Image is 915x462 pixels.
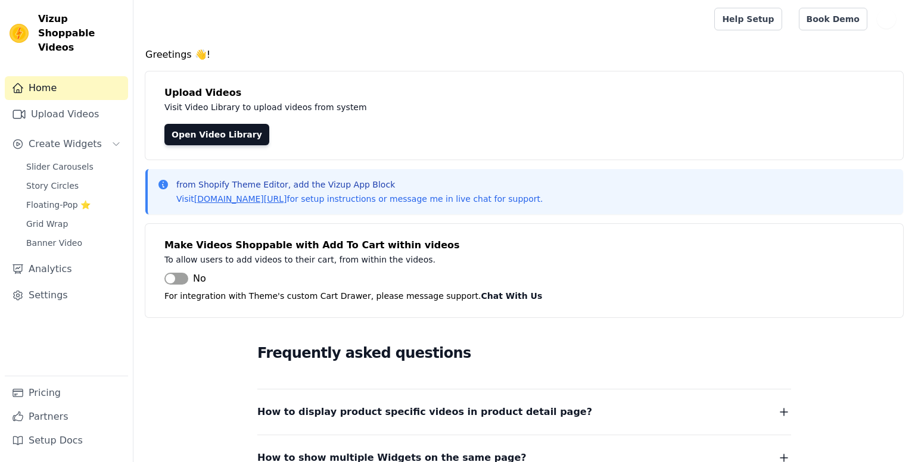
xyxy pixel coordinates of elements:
[164,252,698,267] p: To allow users to add videos to their cart, from within the videos.
[5,381,128,405] a: Pricing
[26,218,68,230] span: Grid Wrap
[5,429,128,452] a: Setup Docs
[164,86,884,100] h4: Upload Videos
[164,271,206,286] button: No
[176,193,543,205] p: Visit for setup instructions or message me in live chat for support.
[10,24,29,43] img: Vizup
[19,216,128,232] a: Grid Wrap
[19,196,128,213] a: Floating-Pop ⭐
[38,12,123,55] span: Vizup Shoppable Videos
[19,158,128,175] a: Slider Carousels
[26,199,91,211] span: Floating-Pop ⭐
[5,283,128,307] a: Settings
[799,8,867,30] a: Book Demo
[5,405,128,429] a: Partners
[164,238,884,252] h4: Make Videos Shoppable with Add To Cart within videos
[26,161,94,173] span: Slider Carousels
[29,137,102,151] span: Create Widgets
[176,179,543,191] p: from Shopify Theme Editor, add the Vizup App Block
[257,404,791,420] button: How to display product specific videos in product detail page?
[193,271,206,286] span: No
[5,76,128,100] a: Home
[164,124,269,145] a: Open Video Library
[257,404,592,420] span: How to display product specific videos in product detail page?
[481,289,543,303] button: Chat With Us
[19,235,128,251] a: Banner Video
[26,237,82,249] span: Banner Video
[714,8,782,30] a: Help Setup
[164,289,884,303] p: For integration with Theme's custom Cart Drawer, please message support.
[19,177,128,194] a: Story Circles
[5,132,128,156] button: Create Widgets
[164,100,698,114] p: Visit Video Library to upload videos from system
[5,102,128,126] a: Upload Videos
[145,48,903,62] h4: Greetings 👋!
[257,341,791,365] h2: Frequently asked questions
[194,194,287,204] a: [DOMAIN_NAME][URL]
[5,257,128,281] a: Analytics
[26,180,79,192] span: Story Circles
